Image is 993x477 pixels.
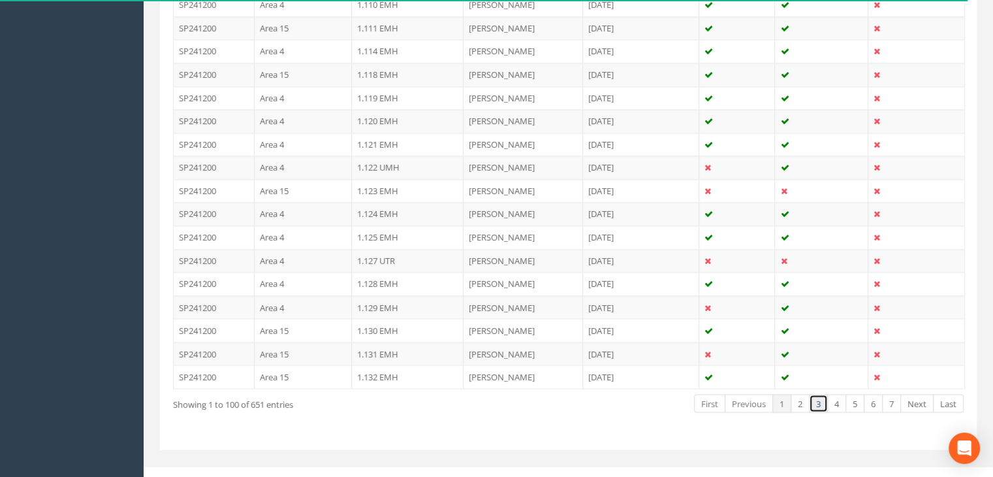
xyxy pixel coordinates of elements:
td: [PERSON_NAME] [464,109,583,133]
a: 4 [827,394,846,413]
td: Area 4 [255,133,352,156]
td: Area 4 [255,249,352,272]
td: [PERSON_NAME] [464,179,583,203]
td: Area 15 [255,63,352,86]
td: [PERSON_NAME] [464,318,583,342]
td: Area 4 [255,225,352,249]
a: 2 [791,394,810,413]
td: Area 15 [255,318,352,342]
td: Area 15 [255,179,352,203]
td: 1.129 EMH [352,295,464,319]
td: [PERSON_NAME] [464,86,583,110]
td: 1.123 EMH [352,179,464,203]
td: 1.118 EMH [352,63,464,86]
td: [PERSON_NAME] [464,156,583,179]
a: 3 [809,394,828,413]
a: 1 [772,394,791,413]
td: [PERSON_NAME] [464,133,583,156]
td: [DATE] [583,342,699,365]
a: Previous [725,394,773,413]
td: Area 4 [255,86,352,110]
td: [PERSON_NAME] [464,295,583,319]
td: 1.131 EMH [352,342,464,365]
td: SP241200 [174,249,255,272]
td: 1.127 UTR [352,249,464,272]
td: SP241200 [174,156,255,179]
td: 1.121 EMH [352,133,464,156]
td: 1.114 EMH [352,39,464,63]
td: 1.132 EMH [352,365,464,388]
a: 6 [864,394,883,413]
td: [DATE] [583,39,699,63]
td: SP241200 [174,318,255,342]
td: SP241200 [174,272,255,295]
td: SP241200 [174,86,255,110]
div: Showing 1 to 100 of 651 entries [173,393,491,410]
td: [DATE] [583,295,699,319]
td: SP241200 [174,179,255,203]
td: [DATE] [583,318,699,342]
a: Next [900,394,934,413]
td: 1.125 EMH [352,225,464,249]
td: [DATE] [583,202,699,225]
a: 7 [882,394,901,413]
td: Area 15 [255,365,352,388]
td: 1.124 EMH [352,202,464,225]
td: [DATE] [583,179,699,203]
td: [PERSON_NAME] [464,16,583,40]
td: Area 4 [255,39,352,63]
td: [PERSON_NAME] [464,225,583,249]
td: Area 15 [255,16,352,40]
td: [DATE] [583,272,699,295]
td: SP241200 [174,109,255,133]
a: Last [933,394,964,413]
td: [PERSON_NAME] [464,39,583,63]
td: [DATE] [583,133,699,156]
td: SP241200 [174,133,255,156]
td: [DATE] [583,63,699,86]
td: 1.128 EMH [352,272,464,295]
td: 1.122 UMH [352,156,464,179]
td: 1.130 EMH [352,318,464,342]
a: 5 [845,394,864,413]
td: [DATE] [583,109,699,133]
td: SP241200 [174,295,255,319]
td: 1.119 EMH [352,86,464,110]
td: [PERSON_NAME] [464,365,583,388]
td: Area 4 [255,156,352,179]
a: First [694,394,725,413]
td: Area 15 [255,342,352,365]
td: [DATE] [583,249,699,272]
td: SP241200 [174,342,255,365]
td: [PERSON_NAME] [464,63,583,86]
td: [DATE] [583,86,699,110]
td: Area 4 [255,202,352,225]
td: [DATE] [583,156,699,179]
td: [DATE] [583,16,699,40]
td: SP241200 [174,365,255,388]
td: SP241200 [174,202,255,225]
td: Area 4 [255,272,352,295]
td: [PERSON_NAME] [464,272,583,295]
td: Area 4 [255,109,352,133]
div: Open Intercom Messenger [949,433,980,464]
td: 1.120 EMH [352,109,464,133]
td: SP241200 [174,39,255,63]
td: [PERSON_NAME] [464,249,583,272]
td: [DATE] [583,225,699,249]
td: Area 4 [255,295,352,319]
td: [PERSON_NAME] [464,342,583,365]
td: SP241200 [174,225,255,249]
td: [PERSON_NAME] [464,202,583,225]
td: SP241200 [174,16,255,40]
td: SP241200 [174,63,255,86]
td: 1.111 EMH [352,16,464,40]
td: [DATE] [583,365,699,388]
